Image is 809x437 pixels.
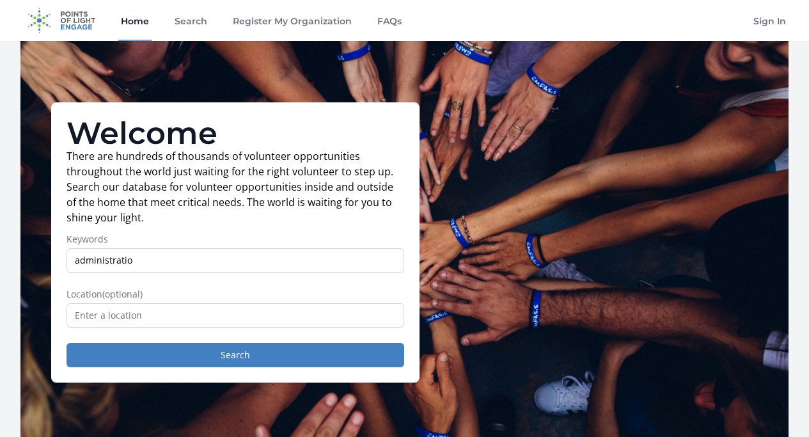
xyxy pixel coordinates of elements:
h1: Welcome [67,118,404,148]
button: Search [67,343,404,367]
p: There are hundreds of thousands of volunteer opportunities throughout the world just waiting for ... [67,148,404,225]
label: Keywords [67,233,404,246]
span: (optional) [102,288,143,300]
label: Location [67,288,404,301]
input: Enter a location [67,303,404,328]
